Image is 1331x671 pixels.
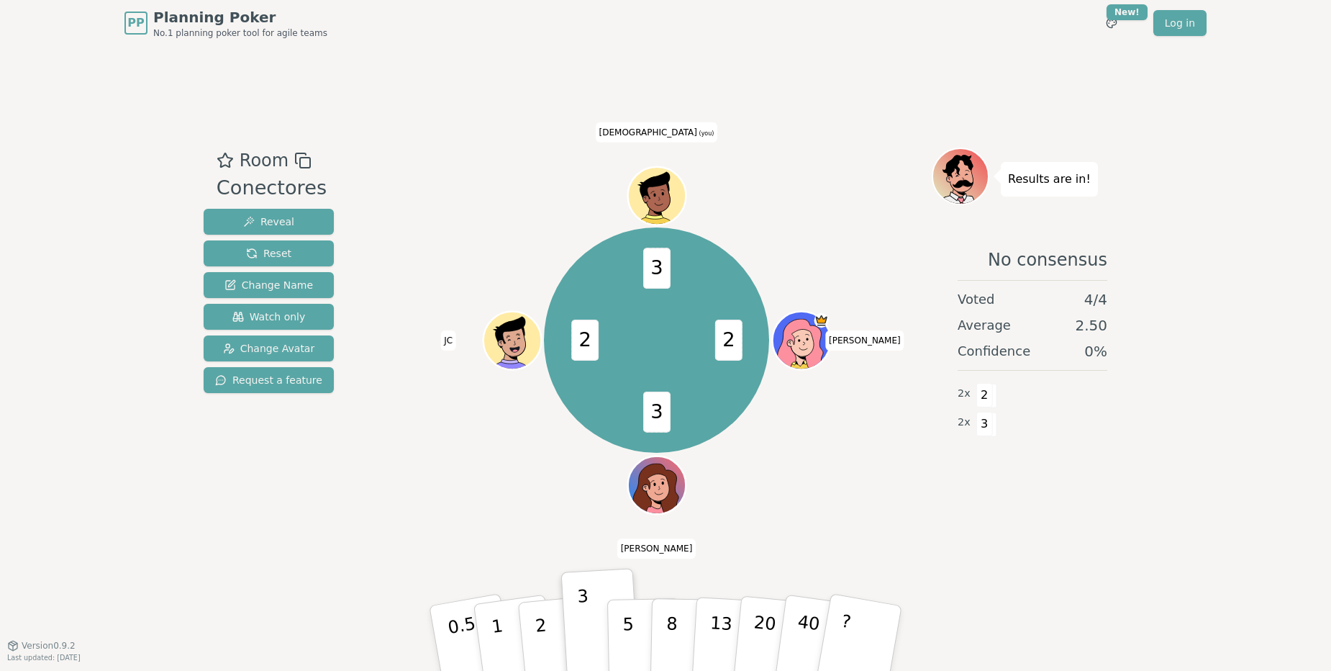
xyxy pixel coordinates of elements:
[22,640,76,652] span: Version 0.9.2
[224,278,313,292] span: Change Name
[958,341,1030,361] span: Confidence
[825,330,904,351] span: Click to change your name
[1099,10,1125,36] button: New!
[1107,4,1148,20] div: New!
[215,373,322,387] span: Request a feature
[596,122,718,142] span: Click to change your name
[204,335,334,361] button: Change Avatar
[714,320,742,361] span: 2
[958,289,995,310] span: Voted
[976,383,993,407] span: 2
[7,640,76,652] button: Version0.9.2
[240,148,289,174] span: Room
[217,148,234,174] button: Add as favourite
[617,539,696,559] span: Click to change your name
[988,248,1107,271] span: No consensus
[571,320,599,361] span: 2
[958,415,971,431] span: 2 x
[204,272,334,298] button: Change Name
[246,246,291,261] span: Reset
[643,392,671,433] span: 3
[223,341,315,356] span: Change Avatar
[217,174,327,203] div: Conectores
[577,586,593,665] p: 3
[153,27,327,39] span: No.1 planning poker tool for agile teams
[976,412,993,436] span: 3
[440,330,456,351] span: Click to change your name
[643,248,671,289] span: 3
[153,7,327,27] span: Planning Poker
[1084,341,1107,361] span: 0 %
[124,7,327,39] a: PPPlanning PokerNo.1 planning poker tool for agile teams
[958,386,971,402] span: 2 x
[127,14,144,32] span: PP
[1075,315,1107,335] span: 2.50
[204,367,334,393] button: Request a feature
[630,168,684,223] button: Click to change your avatar
[243,215,294,229] span: Reveal
[958,315,1011,335] span: Average
[1153,10,1207,36] a: Log in
[232,310,306,324] span: Watch only
[7,654,81,662] span: Last updated: [DATE]
[204,240,334,266] button: Reset
[1084,289,1107,310] span: 4 / 4
[204,304,334,330] button: Watch only
[814,313,828,328] span: Julio is the host
[697,130,714,136] span: (you)
[1008,169,1091,189] p: Results are in!
[204,209,334,235] button: Reveal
